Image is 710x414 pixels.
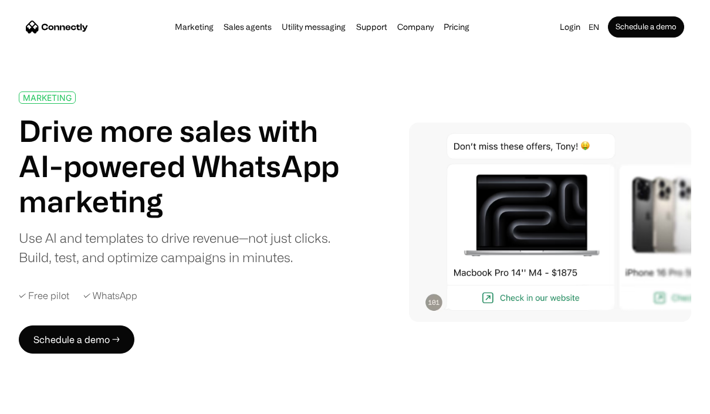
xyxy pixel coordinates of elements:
a: Login [556,19,584,35]
a: Marketing [171,22,217,32]
a: Pricing [440,22,473,32]
div: en [589,19,599,35]
div: Company [397,19,434,35]
ul: Language list [23,393,70,410]
div: MARKETING [23,93,72,102]
a: Sales agents [220,22,275,32]
div: en [584,19,608,35]
aside: Language selected: English [12,392,70,410]
a: Schedule a demo → [19,325,134,354]
a: home [26,18,88,36]
a: Utility messaging [278,22,349,32]
div: Company [394,19,437,35]
a: Support [353,22,391,32]
a: Schedule a demo [608,16,684,38]
h1: Drive more sales with AI-powered WhatsApp marketing [19,113,351,219]
div: ✓ WhatsApp [83,290,137,301]
div: Use AI and templates to drive revenue—not just clicks. Build, test, and optimize campaigns in min... [19,228,351,267]
div: ✓ Free pilot [19,290,69,301]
